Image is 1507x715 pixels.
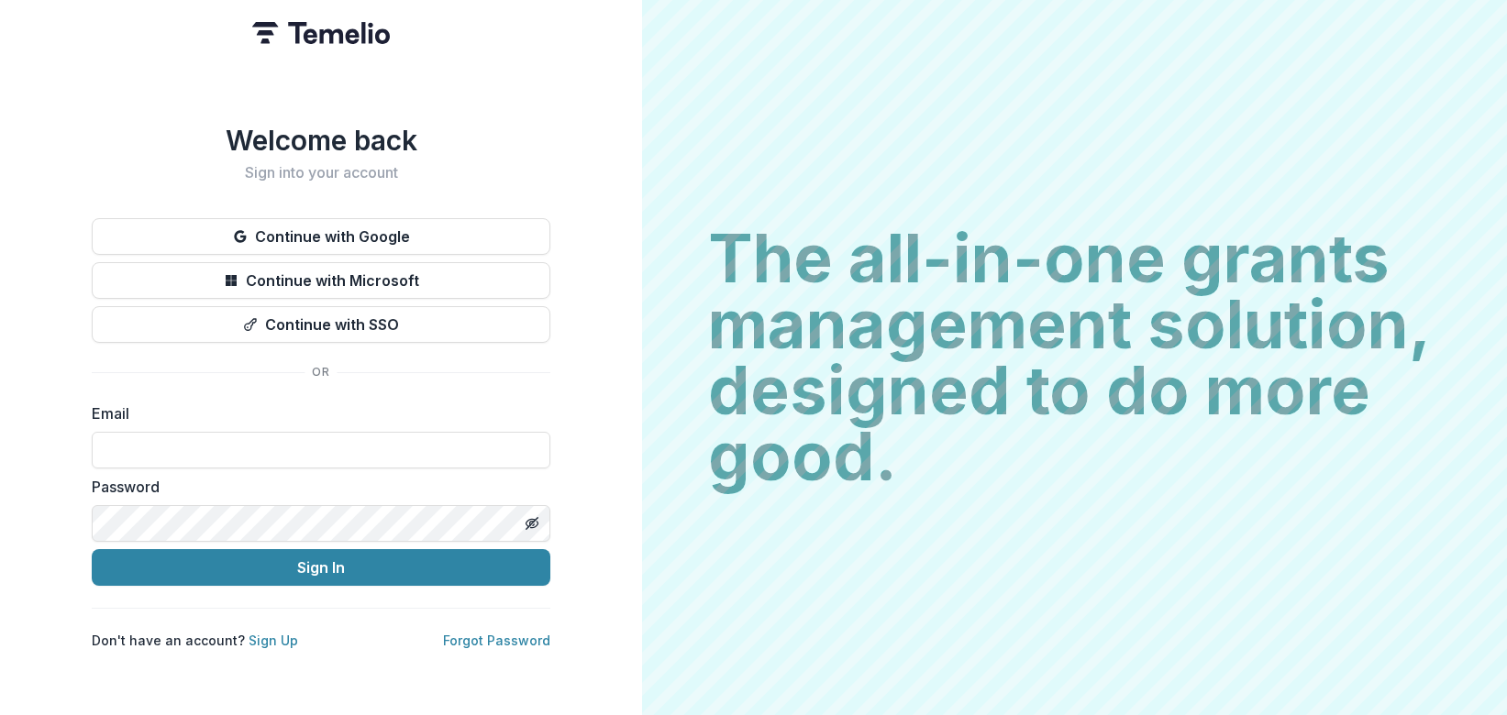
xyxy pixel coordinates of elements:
button: Continue with Microsoft [92,262,550,299]
button: Continue with SSO [92,306,550,343]
h1: Welcome back [92,124,550,157]
a: Sign Up [249,632,298,648]
label: Password [92,476,539,498]
button: Sign In [92,549,550,586]
p: Don't have an account? [92,631,298,650]
img: Temelio [252,22,390,44]
label: Email [92,402,539,424]
button: Toggle password visibility [517,509,547,538]
button: Continue with Google [92,218,550,255]
a: Forgot Password [443,632,550,648]
h2: Sign into your account [92,164,550,181]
